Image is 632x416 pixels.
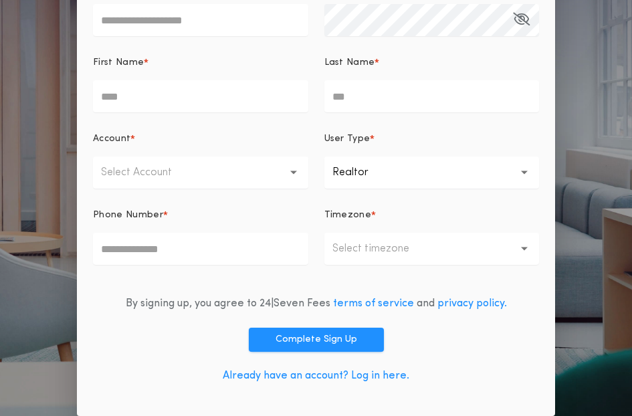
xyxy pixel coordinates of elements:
input: Phone Number* [93,233,308,265]
input: First Name* [93,80,308,112]
p: Phone Number [93,209,163,222]
p: Select Account [101,165,193,181]
p: Select timezone [332,241,431,257]
button: Select Account [93,157,308,189]
button: Realtor [324,157,540,189]
p: User Type [324,132,371,146]
p: Last Name [324,56,375,70]
a: privacy policy. [437,298,507,309]
button: Complete Sign Up [249,328,384,352]
a: Already have an account? Log in here. [223,371,409,381]
a: terms of service [333,298,414,309]
input: Email* [93,4,308,36]
input: Password* [324,4,540,36]
input: Last Name* [324,80,540,112]
div: By signing up, you agree to 24|Seven Fees and [126,296,507,312]
p: Realtor [332,165,390,181]
p: Timezone [324,209,372,222]
button: Select timezone [324,233,540,265]
p: First Name [93,56,144,70]
p: Account [93,132,130,146]
button: Password* [513,4,530,36]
